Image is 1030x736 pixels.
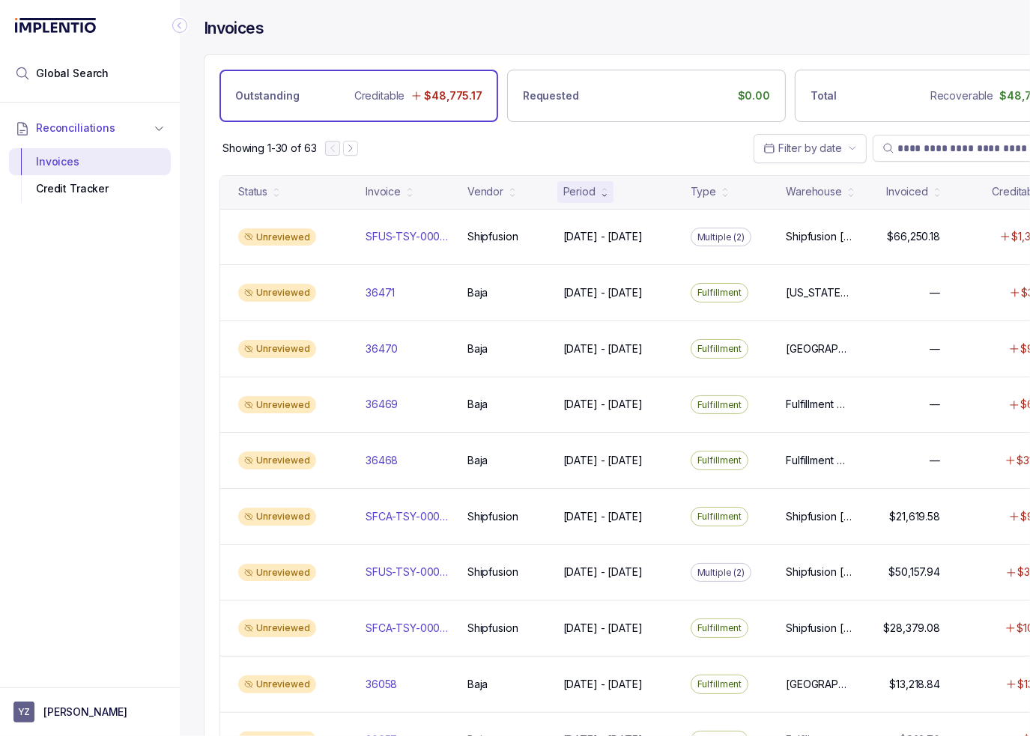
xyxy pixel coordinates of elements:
p: [GEOGRAPHIC_DATA] [GEOGRAPHIC_DATA] / [US_STATE] [786,341,852,356]
p: [DATE] - [DATE] [563,621,643,636]
div: Unreviewed [238,340,316,358]
p: SFUS-TSY-00067 [366,565,449,580]
div: Invoice [366,184,401,199]
p: $0.00 [738,88,770,103]
p: Shipfusion [467,565,518,580]
p: SFCA-TSY-00072 [366,509,449,524]
p: Fulfillment [697,453,742,468]
p: SFUS-TSY-00068 [366,229,449,244]
button: Next Page [343,141,358,156]
p: [DATE] - [DATE] [563,677,643,692]
span: Reconciliations [36,121,115,136]
p: Recoverable [930,88,993,103]
p: Showing 1-30 of 63 [222,141,316,156]
div: Unreviewed [238,284,316,302]
p: Shipfusion [GEOGRAPHIC_DATA], Shipfusion [GEOGRAPHIC_DATA] [786,229,852,244]
div: Credit Tracker [21,175,159,202]
div: Remaining page entries [222,141,316,156]
div: Vendor [467,184,503,199]
p: Fulfillment [697,398,742,413]
p: Baja [467,453,488,468]
p: $66,250.18 [887,229,940,244]
p: Shipfusion [467,621,518,636]
p: — [930,397,940,412]
div: Unreviewed [238,396,316,414]
p: Shipfusion [GEOGRAPHIC_DATA] [786,621,852,636]
p: [DATE] - [DATE] [563,565,643,580]
p: [DATE] - [DATE] [563,341,643,356]
p: [DATE] - [DATE] [563,229,643,244]
p: $28,379.08 [883,621,940,636]
p: Baja [467,341,488,356]
p: Shipfusion [467,509,518,524]
div: Collapse Icon [171,16,189,34]
div: Unreviewed [238,564,316,582]
p: — [930,453,940,468]
p: Multiple (2) [697,565,745,580]
div: Unreviewed [238,228,316,246]
span: Filter by date [778,142,842,154]
span: Global Search [36,66,109,81]
p: Shipfusion [467,229,518,244]
p: [DATE] - [DATE] [563,509,643,524]
button: User initials[PERSON_NAME] [13,702,166,723]
p: Fulfillment [697,285,742,300]
p: — [930,341,940,356]
p: Baja [467,397,488,412]
p: Baja [467,285,488,300]
p: Fulfillment [697,621,742,636]
p: Shipfusion [GEOGRAPHIC_DATA], Shipfusion [GEOGRAPHIC_DATA] [786,565,852,580]
p: Fulfillment Center (W) / Wholesale, Fulfillment Center / Primary [786,397,852,412]
button: Reconciliations [9,112,171,145]
p: [DATE] - [DATE] [563,285,643,300]
p: Baja [467,677,488,692]
div: Unreviewed [238,619,316,637]
div: Unreviewed [238,451,316,469]
div: Period [563,184,596,199]
p: Shipfusion [GEOGRAPHIC_DATA] [786,509,852,524]
p: Fulfillment Center / Primary [786,453,852,468]
p: Multiple (2) [697,230,745,245]
div: Invoices [21,148,159,175]
p: Total [811,88,837,103]
p: 36470 [366,341,398,356]
p: SFCA-TSY-00071 [366,621,449,636]
div: Invoiced [886,184,928,199]
p: 36468 [366,453,398,468]
p: 36471 [366,285,395,300]
p: Requested [523,88,579,103]
div: Type [691,184,716,199]
p: [DATE] - [DATE] [563,453,643,468]
p: [GEOGRAPHIC_DATA] [GEOGRAPHIC_DATA] / [US_STATE] [786,677,852,692]
p: [PERSON_NAME] [43,705,127,720]
div: Unreviewed [238,675,316,693]
p: 36469 [366,397,398,412]
p: [DATE] - [DATE] [563,397,643,412]
p: Creditable [354,88,405,103]
p: [US_STATE]-Wholesale / [US_STATE]-Wholesale [786,285,852,300]
div: Unreviewed [238,508,316,526]
p: $21,619.58 [889,509,940,524]
p: — [930,285,940,300]
div: Status [238,184,267,199]
button: Date Range Picker [754,134,867,162]
h4: Invoices [204,18,264,39]
p: Fulfillment [697,509,742,524]
div: Reconciliations [9,145,171,206]
p: $50,157.94 [888,565,940,580]
p: 36058 [366,677,397,692]
p: $48,775.17 [424,88,482,103]
search: Date Range Picker [763,141,842,156]
span: User initials [13,702,34,723]
div: Warehouse [786,184,842,199]
p: Outstanding [235,88,299,103]
p: Fulfillment [697,341,742,356]
p: Fulfillment [697,677,742,692]
p: $13,218.84 [889,677,940,692]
